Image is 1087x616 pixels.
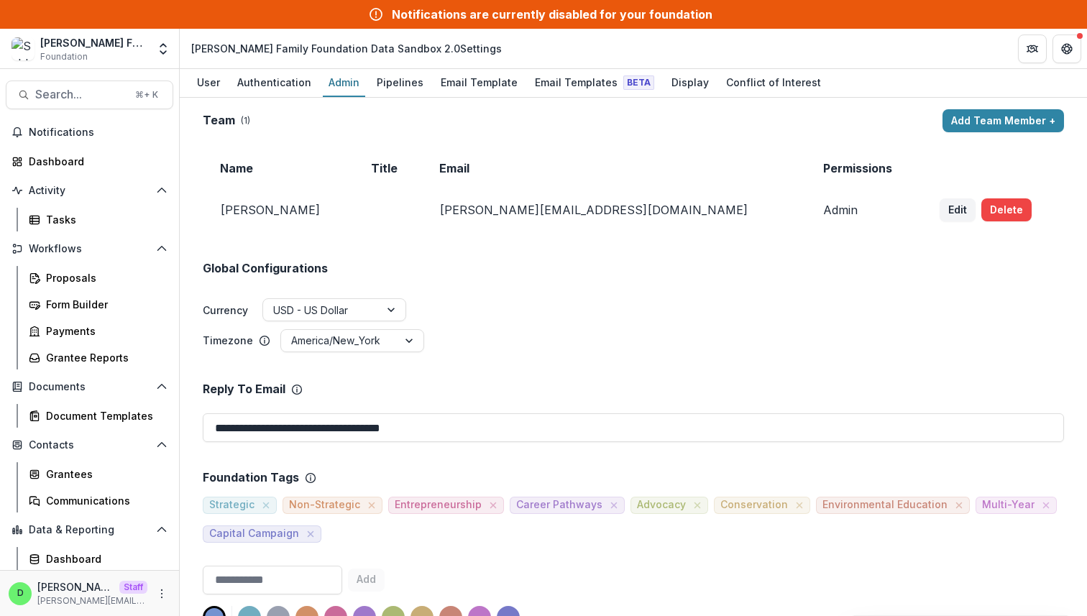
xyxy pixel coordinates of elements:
[942,109,1064,132] button: Add Team Member +
[6,81,173,109] button: Search...
[637,499,686,511] span: Advocacy
[29,381,150,393] span: Documents
[395,499,482,511] span: Entrepreneurship
[348,569,385,592] button: Add
[209,528,299,540] span: Capital Campaign
[46,350,162,365] div: Grantee Reports
[153,35,173,63] button: Open entity switcher
[203,262,328,275] h2: Global Configurations
[23,319,173,343] a: Payments
[690,498,705,512] button: close
[666,72,715,93] div: Display
[46,297,162,312] div: Form Builder
[17,589,24,598] div: Divyansh
[37,579,114,594] p: [PERSON_NAME]
[666,69,715,97] a: Display
[529,69,660,97] a: Email Templates Beta
[191,69,226,97] a: User
[203,333,253,348] p: Timezone
[241,114,250,127] p: ( 1 )
[231,72,317,93] div: Authentication
[435,69,523,97] a: Email Template
[46,551,162,566] div: Dashboard
[23,489,173,512] a: Communications
[435,72,523,93] div: Email Template
[952,498,966,512] button: close
[46,270,162,285] div: Proposals
[231,69,317,97] a: Authentication
[364,498,379,512] button: close
[6,150,173,173] a: Dashboard
[209,499,254,511] span: Strategic
[153,585,170,602] button: More
[982,499,1035,511] span: Multi-Year
[23,208,173,231] a: Tasks
[37,594,147,607] p: [PERSON_NAME][EMAIL_ADDRESS][DOMAIN_NAME]
[422,150,807,187] td: Email
[1039,498,1053,512] button: close
[486,498,500,512] button: close
[203,471,299,484] p: Foundation Tags
[6,518,173,541] button: Open Data & Reporting
[720,499,788,511] span: Conservation
[132,87,161,103] div: ⌘ + K
[203,187,354,233] td: [PERSON_NAME]
[806,150,922,187] td: Permissions
[303,527,318,541] button: close
[6,121,173,144] button: Notifications
[806,187,922,233] td: Admin
[1018,35,1047,63] button: Partners
[323,72,365,93] div: Admin
[6,433,173,456] button: Open Contacts
[29,439,150,451] span: Contacts
[6,375,173,398] button: Open Documents
[29,524,150,536] span: Data & Reporting
[203,114,235,127] h2: Team
[46,408,162,423] div: Document Templates
[191,72,226,93] div: User
[29,243,150,255] span: Workflows
[119,581,147,594] p: Staff
[792,498,807,512] button: close
[35,88,127,101] span: Search...
[185,38,508,59] nav: breadcrumb
[203,150,354,187] td: Name
[23,404,173,428] a: Document Templates
[12,37,35,60] img: Schlecht Family Foundation Data Sandbox 2.0
[392,6,712,23] div: Notifications are currently disabled for your foundation
[6,179,173,202] button: Open Activity
[23,346,173,369] a: Grantee Reports
[940,198,976,221] button: Edit
[23,266,173,290] a: Proposals
[40,35,147,50] div: [PERSON_NAME] Family Foundation Data Sandbox 2.0
[323,69,365,97] a: Admin
[529,72,660,93] div: Email Templates
[981,198,1032,221] button: Delete
[46,323,162,339] div: Payments
[822,499,948,511] span: Environmental Education
[191,41,502,56] div: [PERSON_NAME] Family Foundation Data Sandbox 2.0 Settings
[46,493,162,508] div: Communications
[720,69,827,97] a: Conflict of Interest
[23,462,173,486] a: Grantees
[46,212,162,227] div: Tasks
[23,547,173,571] a: Dashboard
[422,187,807,233] td: [PERSON_NAME][EMAIL_ADDRESS][DOMAIN_NAME]
[29,127,168,139] span: Notifications
[1052,35,1081,63] button: Get Help
[203,303,248,318] label: Currency
[259,498,273,512] button: close
[29,154,162,169] div: Dashboard
[203,382,285,396] p: Reply To Email
[516,499,602,511] span: Career Pathways
[720,72,827,93] div: Conflict of Interest
[371,69,429,97] a: Pipelines
[623,75,654,90] span: Beta
[371,72,429,93] div: Pipelines
[23,293,173,316] a: Form Builder
[289,499,360,511] span: Non-Strategic
[354,150,422,187] td: Title
[46,466,162,482] div: Grantees
[40,50,88,63] span: Foundation
[6,237,173,260] button: Open Workflows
